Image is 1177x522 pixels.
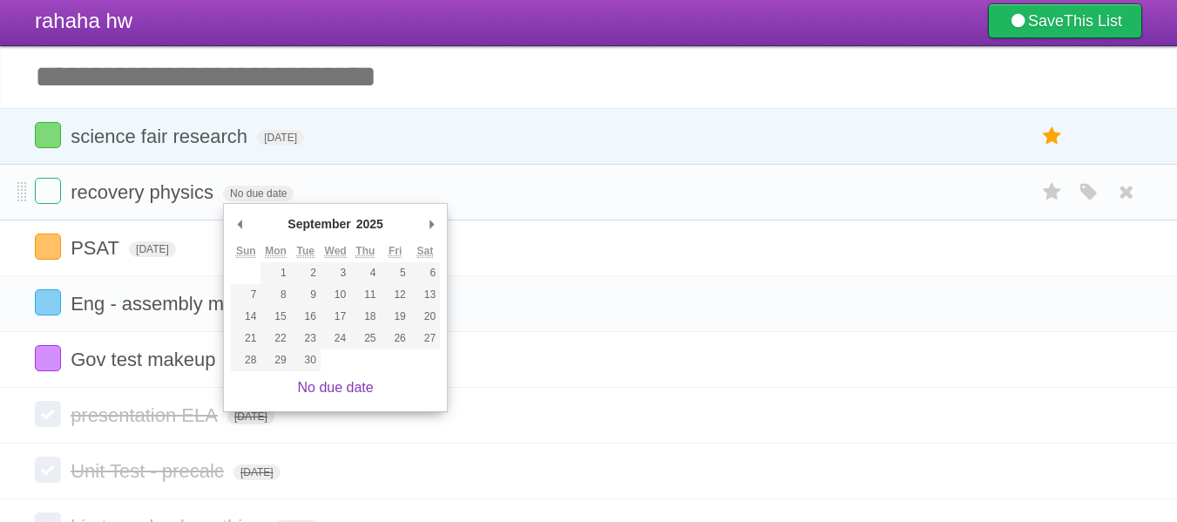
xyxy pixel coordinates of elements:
[233,464,281,480] span: [DATE]
[71,460,228,482] span: Unit Test - precalc
[410,262,440,284] button: 6
[129,241,176,257] span: [DATE]
[291,328,321,349] button: 23
[265,245,287,258] abbr: Monday
[410,328,440,349] button: 27
[223,186,294,201] span: No due date
[35,345,61,371] label: Done
[35,289,61,315] label: Done
[71,404,222,426] span: presentation ELA
[231,349,260,371] button: 28
[423,211,440,237] button: Next Month
[71,125,252,147] span: science fair research
[381,262,410,284] button: 5
[260,328,290,349] button: 22
[321,306,350,328] button: 17
[297,245,315,258] abbr: Tuesday
[227,409,274,424] span: [DATE]
[350,262,380,284] button: 4
[71,293,265,315] span: Eng - assembly mates
[417,245,434,258] abbr: Saturday
[291,306,321,328] button: 16
[298,380,374,395] a: No due date
[1064,12,1122,30] b: This List
[231,211,248,237] button: Previous Month
[35,178,61,204] label: Done
[236,245,256,258] abbr: Sunday
[260,349,290,371] button: 29
[410,306,440,328] button: 20
[325,245,347,258] abbr: Wednesday
[1036,122,1069,151] label: Star task
[71,181,218,203] span: recovery physics
[355,245,375,258] abbr: Thursday
[321,262,350,284] button: 3
[381,328,410,349] button: 26
[35,9,132,32] span: rahaha hw
[260,262,290,284] button: 1
[381,306,410,328] button: 19
[389,245,402,258] abbr: Friday
[231,328,260,349] button: 21
[71,237,124,259] span: PSAT
[988,3,1142,38] a: SaveThis List
[350,284,380,306] button: 11
[231,306,260,328] button: 14
[410,284,440,306] button: 13
[257,130,304,146] span: [DATE]
[354,211,386,237] div: 2025
[71,349,220,370] span: Gov test makeup
[350,328,380,349] button: 25
[231,284,260,306] button: 7
[381,284,410,306] button: 12
[350,306,380,328] button: 18
[285,211,353,237] div: September
[291,262,321,284] button: 2
[1036,178,1069,207] label: Star task
[321,328,350,349] button: 24
[35,122,61,148] label: Done
[291,284,321,306] button: 9
[260,284,290,306] button: 8
[260,306,290,328] button: 15
[321,284,350,306] button: 10
[35,457,61,483] label: Done
[35,401,61,427] label: Done
[291,349,321,371] button: 30
[35,234,61,260] label: Done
